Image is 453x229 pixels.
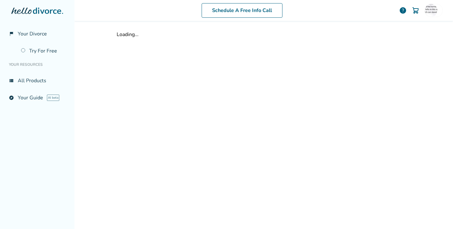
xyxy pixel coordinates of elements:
[5,27,69,41] a: flag_2Your Divorce
[9,31,14,36] span: flag_2
[399,7,407,14] a: help
[202,3,282,18] a: Schedule A Free Info Call
[5,90,69,105] a: exploreYour GuideAI beta
[17,44,69,58] a: Try For Free
[5,73,69,88] a: view_listAll Products
[412,7,419,14] img: Cart
[117,31,411,38] div: Loading...
[47,95,59,101] span: AI beta
[9,95,14,100] span: explore
[9,78,14,83] span: view_list
[5,58,69,71] li: Your Resources
[18,30,47,37] span: Your Divorce
[425,4,437,17] img: Caitlin Flom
